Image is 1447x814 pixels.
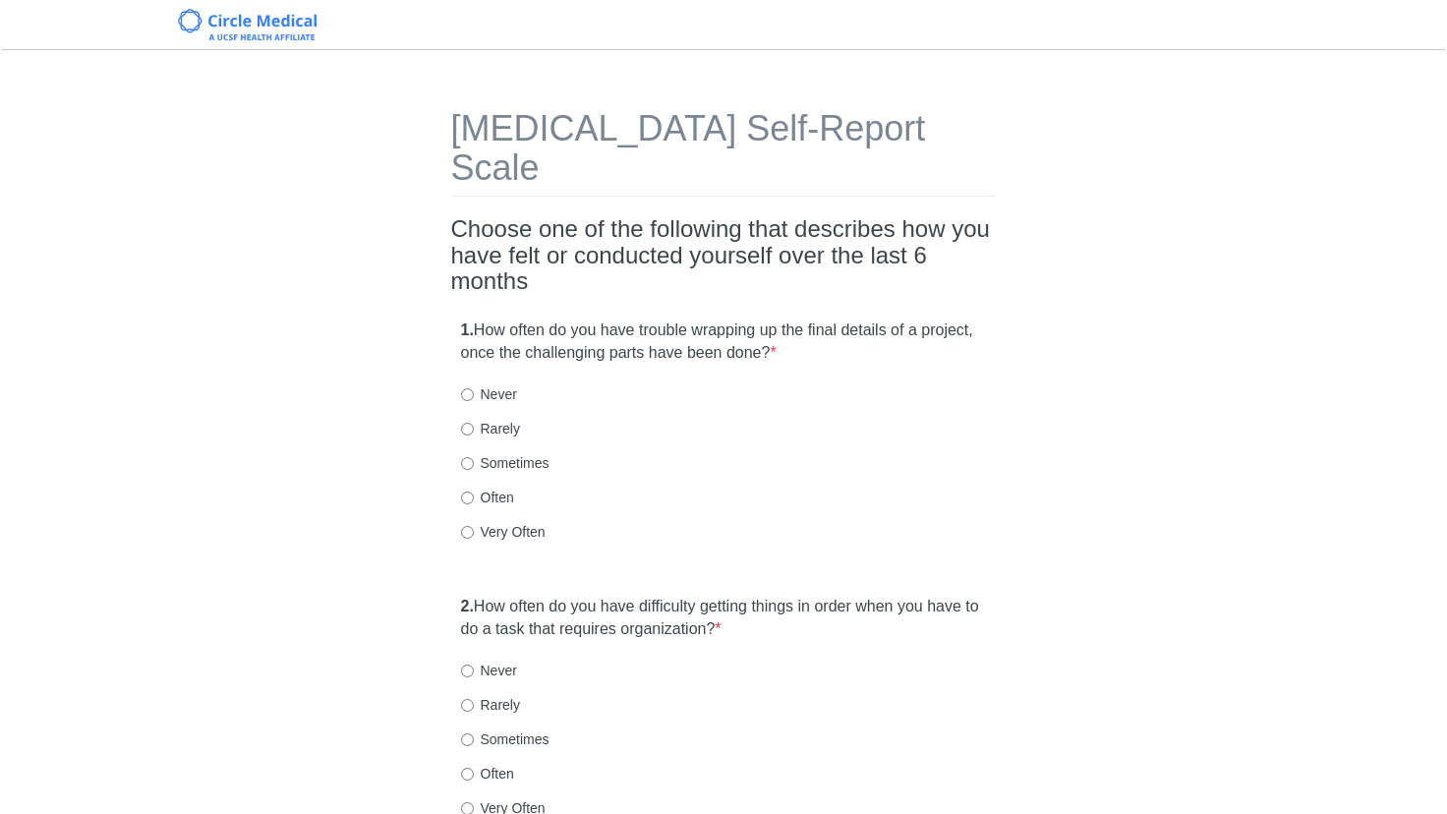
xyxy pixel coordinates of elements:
[178,9,317,40] img: Circle Medical Logo
[461,526,474,539] input: Very Often
[461,457,474,470] input: Sometimes
[461,699,474,712] input: Rarely
[461,661,517,680] label: Never
[461,764,514,784] label: Often
[461,665,474,677] input: Never
[461,729,550,749] label: Sometimes
[451,216,997,294] h2: Choose one of the following that describes how you have felt or conducted yourself over the last ...
[461,695,520,715] label: Rarely
[461,733,474,746] input: Sometimes
[461,419,520,438] label: Rarely
[461,321,474,338] strong: 1.
[461,320,987,365] label: How often do you have trouble wrapping up the final details of a project, once the challenging pa...
[461,388,474,401] input: Never
[461,598,474,614] strong: 2.
[461,384,517,404] label: Never
[461,492,474,504] input: Often
[451,109,997,197] h1: [MEDICAL_DATA] Self-Report Scale
[461,596,987,641] label: How often do you have difficulty getting things in order when you have to do a task that requires...
[461,453,550,473] label: Sometimes
[461,488,514,507] label: Often
[461,522,546,542] label: Very Often
[461,768,474,781] input: Often
[461,423,474,436] input: Rarely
